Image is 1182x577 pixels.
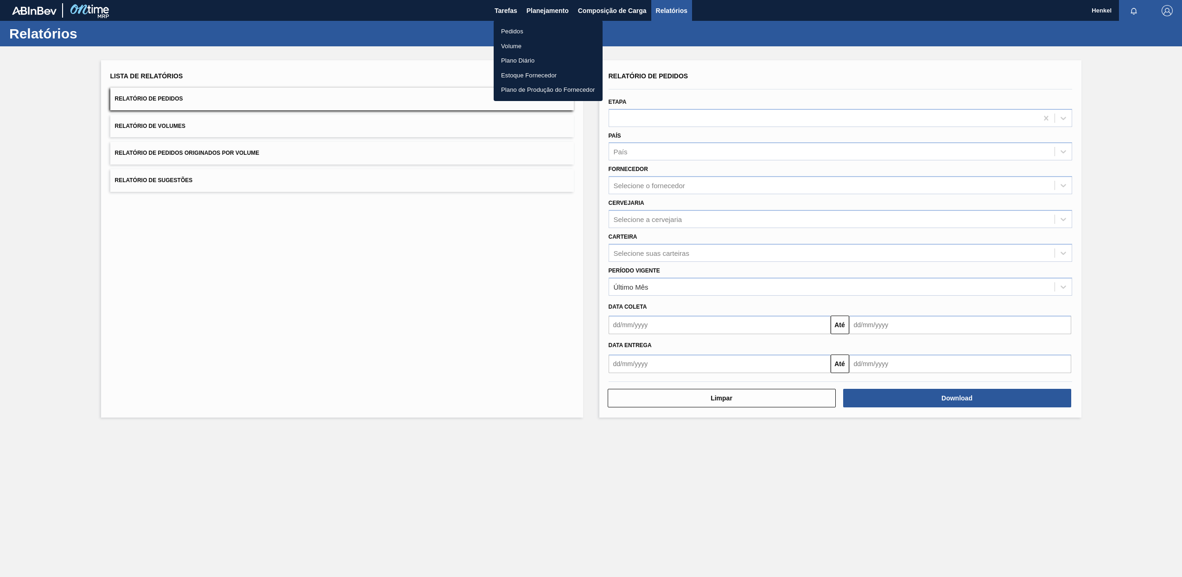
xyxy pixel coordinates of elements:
a: Plano Diário [494,53,603,68]
a: Plano de Produção do Fornecedor [494,82,603,97]
a: Volume [494,39,603,54]
a: Pedidos [494,24,603,39]
a: Estoque Fornecedor [494,68,603,83]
